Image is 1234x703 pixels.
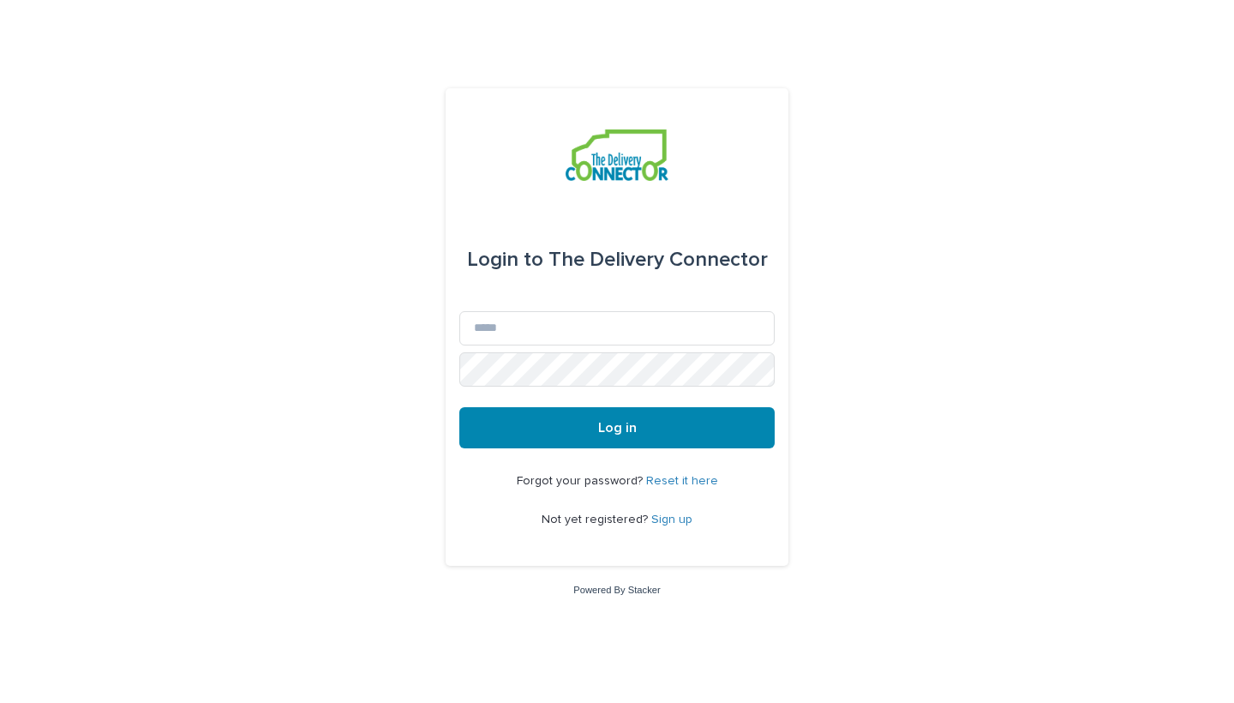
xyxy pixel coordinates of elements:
[598,421,637,435] span: Log in
[566,129,668,181] img: aCWQmA6OSGG0Kwt8cj3c
[542,514,651,526] span: Not yet registered?
[573,585,660,595] a: Powered By Stacker
[459,407,775,448] button: Log in
[517,475,646,487] span: Forgot your password?
[651,514,692,526] a: Sign up
[467,249,543,270] span: Login to
[467,236,768,284] div: The Delivery Connector
[646,475,718,487] a: Reset it here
